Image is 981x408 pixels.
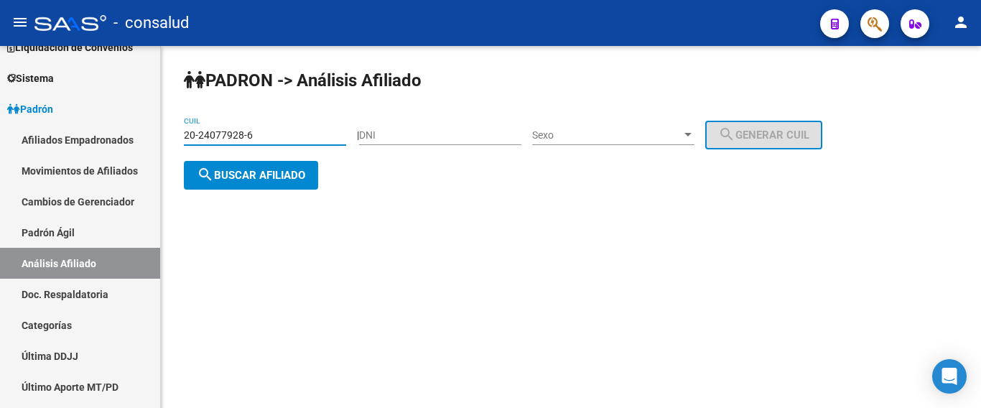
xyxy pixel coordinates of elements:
span: Buscar afiliado [197,169,305,182]
mat-icon: person [952,14,970,31]
mat-icon: menu [11,14,29,31]
span: - consalud [113,7,189,39]
strong: PADRON -> Análisis Afiliado [184,70,422,91]
button: Generar CUIL [705,121,822,149]
span: Sistema [7,70,54,86]
mat-icon: search [197,166,214,183]
div: Open Intercom Messenger [932,359,967,394]
button: Buscar afiliado [184,161,318,190]
span: Padrón [7,101,53,117]
span: Sexo [532,129,682,142]
span: Generar CUIL [718,129,809,142]
mat-icon: search [718,126,735,143]
div: | [357,129,833,141]
span: Liquidación de Convenios [7,40,133,55]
